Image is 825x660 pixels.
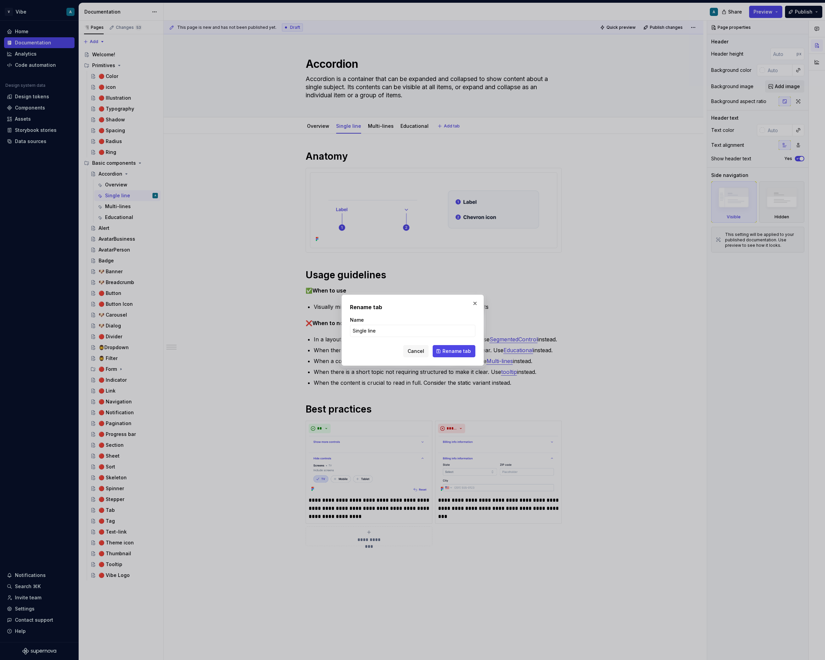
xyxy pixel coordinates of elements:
[408,348,424,355] span: Cancel
[433,345,475,357] button: Rename tab
[403,345,429,357] button: Cancel
[350,303,475,311] h2: Rename tab
[350,317,364,323] label: Name
[442,348,471,355] span: Rename tab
